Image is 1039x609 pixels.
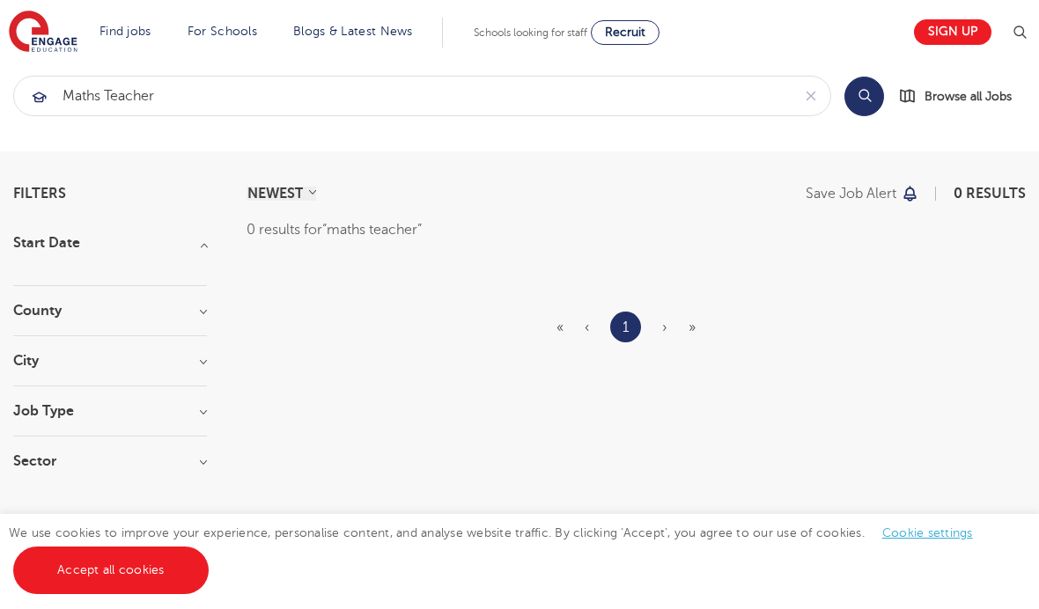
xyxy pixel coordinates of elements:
a: Recruit [591,20,660,45]
span: Recruit [605,26,645,39]
button: Search [844,77,884,116]
input: Submit [14,77,791,115]
button: Clear [791,77,830,115]
div: Submit [13,76,831,116]
a: Blogs & Latest News [293,25,413,38]
span: Browse all Jobs [925,86,1012,106]
a: 1 [623,316,629,339]
a: For Schools [188,25,257,38]
a: Find jobs [99,25,151,38]
h3: Sector [13,454,207,468]
span: 0 results [954,186,1026,202]
span: We use cookies to improve your experience, personalise content, and analyse website traffic. By c... [9,526,991,576]
a: Accept all cookies [13,547,209,594]
button: Save job alert [806,187,919,201]
span: Filters [13,187,66,201]
span: ‹ [585,319,589,335]
span: « [556,319,564,335]
q: maths teacher [322,222,422,238]
h3: County [13,304,207,318]
h3: Start Date [13,236,207,250]
h3: Job Type [13,404,207,418]
img: Engage Education [9,11,77,55]
a: Cookie settings [882,526,973,539]
a: Sign up [914,19,991,45]
h3: City [13,354,207,368]
div: 0 results for [247,218,1026,241]
span: Schools looking for staff [474,26,587,39]
span: » [689,319,696,335]
p: Save job alert [806,187,896,201]
a: Browse all Jobs [898,86,1026,106]
span: › [662,319,667,335]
